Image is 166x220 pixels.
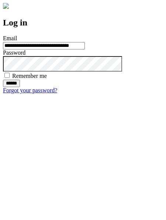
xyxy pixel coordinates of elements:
[3,3,9,9] img: logo-4e3dc11c47720685a147b03b5a06dd966a58ff35d612b21f08c02c0306f2b779.png
[3,87,57,93] a: Forgot your password?
[12,73,47,79] label: Remember me
[3,35,17,41] label: Email
[3,49,25,56] label: Password
[3,18,163,28] h2: Log in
